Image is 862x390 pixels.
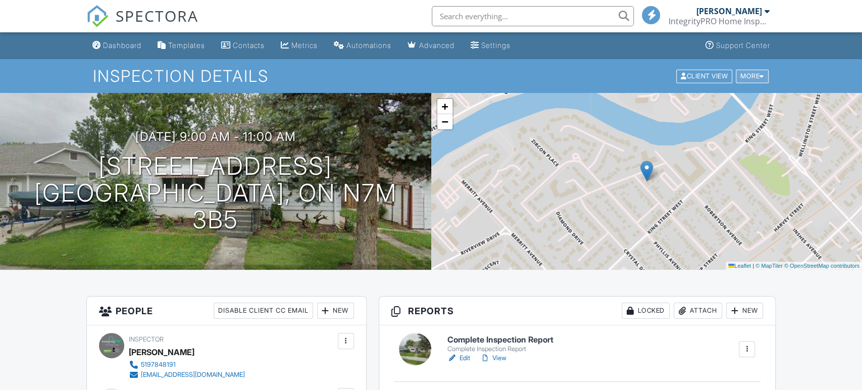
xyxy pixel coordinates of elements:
div: [PERSON_NAME] [696,6,762,16]
a: View [480,353,506,363]
h1: Inspection Details [93,67,770,85]
h3: People [87,297,366,325]
h3: Reports [379,297,776,325]
div: More [736,69,769,83]
div: [PERSON_NAME] [129,345,194,360]
a: SPECTORA [86,14,198,35]
a: Advanced [403,36,459,55]
a: Client View [675,72,735,79]
div: Locked [622,303,670,319]
h6: Complete Inspection Report [447,335,553,345]
span: + [441,100,448,113]
div: Client View [676,69,732,83]
a: Leaflet [728,263,751,269]
div: Complete Inspection Report [447,345,553,353]
div: Attach [674,303,722,319]
a: Zoom out [437,114,452,129]
a: Edit [447,353,470,363]
a: Metrics [277,36,322,55]
a: Dashboard [88,36,145,55]
div: Automations [346,41,391,50]
span: − [441,115,448,128]
a: Automations (Basic) [330,36,395,55]
div: [EMAIL_ADDRESS][DOMAIN_NAME] [141,371,245,379]
span: SPECTORA [116,5,198,26]
div: New [726,303,763,319]
img: Marker [640,161,653,181]
span: Inspector [129,335,164,343]
a: Templates [154,36,209,55]
div: 5197848191 [141,361,176,369]
a: © MapTiler [755,263,783,269]
div: IntegrityPRO Home Inspections [668,16,769,26]
a: Contacts [217,36,269,55]
div: Contacts [233,41,265,50]
a: 5197848191 [129,360,245,370]
a: © OpenStreetMap contributors [784,263,859,269]
div: New [317,303,354,319]
a: Settings [467,36,515,55]
div: Support Center [716,41,770,50]
div: Disable Client CC Email [214,303,313,319]
a: [EMAIL_ADDRESS][DOMAIN_NAME] [129,370,245,380]
div: Templates [168,41,205,50]
a: Zoom in [437,99,452,114]
h1: [STREET_ADDRESS] [GEOGRAPHIC_DATA], ON N7M 3B5 [16,153,415,233]
div: Metrics [291,41,318,50]
a: Complete Inspection Report Complete Inspection Report [447,335,553,353]
div: Advanced [419,41,454,50]
a: Support Center [701,36,774,55]
input: Search everything... [432,6,634,26]
span: | [752,263,754,269]
img: The Best Home Inspection Software - Spectora [86,5,109,27]
h3: [DATE] 9:00 am - 11:00 am [135,130,296,143]
div: Settings [481,41,511,50]
div: Dashboard [103,41,141,50]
